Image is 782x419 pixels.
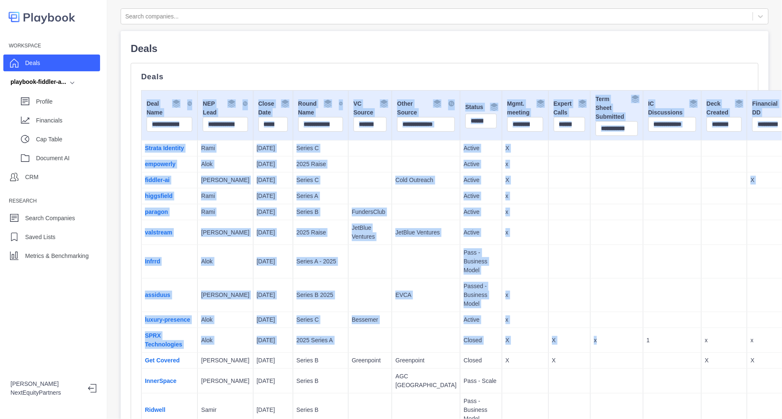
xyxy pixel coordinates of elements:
[395,356,457,365] p: Greenpoint
[596,95,637,121] div: Term Sheet Submitted
[10,380,81,388] p: [PERSON_NAME]
[506,291,545,299] p: x
[464,336,498,345] p: Closed
[145,406,165,413] a: Ridwell
[464,192,498,200] p: Active
[25,214,75,223] p: Search Companies
[397,99,455,117] div: Other Source
[448,99,455,108] img: Sort
[145,208,168,215] a: paragon
[506,144,545,153] p: X
[297,356,345,365] p: Series B
[201,377,249,385] p: [PERSON_NAME]
[297,160,345,169] p: 2025 Raise
[297,336,345,345] p: 2025 Series A
[141,73,748,80] p: Deals
[395,176,457,185] p: Cold Outreach
[257,356,289,365] p: [DATE]
[172,99,181,108] img: Group By
[464,208,498,216] p: Active
[297,406,345,414] p: Series B
[201,192,249,200] p: Rami
[648,99,696,117] div: IC Discussions
[131,41,759,56] p: Deals
[145,291,170,298] a: assiduus
[297,377,345,385] p: Series B
[145,161,175,167] a: empowerly
[25,59,40,68] p: Deals
[395,228,457,237] p: JetBlue Ventures
[201,315,249,324] p: Alok
[297,228,345,237] p: 2025 Raise
[257,160,289,169] p: [DATE]
[145,145,184,151] a: Strata Identity
[201,356,249,365] p: [PERSON_NAME]
[257,144,289,153] p: [DATE]
[8,8,75,26] img: logo-colored
[147,99,192,117] div: Deal Name
[297,208,345,216] p: Series B
[506,176,545,185] p: X
[705,356,743,365] p: X
[227,99,236,108] img: Group By
[145,377,176,384] a: InnerSpace
[36,116,100,125] p: Financials
[552,336,587,345] p: X
[354,99,387,117] div: VC Source
[201,208,249,216] p: Rami
[145,229,172,236] a: valstream
[689,99,698,108] img: Group By
[10,78,66,86] div: playbook-fiddler-a...
[395,372,457,390] p: AGC [GEOGRAPHIC_DATA]
[201,406,249,414] p: Samir
[297,291,345,299] p: Series B 2025
[201,291,249,299] p: [PERSON_NAME]
[257,192,289,200] p: [DATE]
[464,248,498,275] p: Pass - Business Model
[352,224,388,241] p: JetBlue Ventures
[297,192,345,200] p: Series A
[465,103,497,114] div: Status
[36,154,100,163] p: Document AI
[201,144,249,153] p: Rami
[243,99,248,108] img: Sort
[297,144,345,153] p: Series C
[298,99,343,117] div: Round Name
[554,99,586,117] div: Expert Calls
[506,160,545,169] p: x
[464,377,498,385] p: Pass - Scale
[257,406,289,414] p: [DATE]
[506,208,545,216] p: x
[506,228,545,237] p: x
[145,177,170,183] a: fiddler-ai
[324,99,332,108] img: Group By
[10,388,81,397] p: NextEquityPartners
[395,291,457,299] p: EVCA
[257,208,289,216] p: [DATE]
[25,173,39,182] p: CRM
[145,357,180,364] a: Get Covered
[257,315,289,324] p: [DATE]
[257,377,289,385] p: [DATE]
[464,144,498,153] p: Active
[631,95,640,103] img: Group By
[578,99,587,108] img: Group By
[380,99,388,108] img: Group By
[707,99,742,117] div: Deck Created
[506,192,545,200] p: x
[257,257,289,266] p: [DATE]
[464,315,498,324] p: Active
[735,99,743,108] img: Group By
[464,228,498,237] p: Active
[281,99,289,108] img: Group By
[433,99,441,108] img: Group By
[201,160,249,169] p: Alok
[145,258,160,265] a: Infrrd
[201,336,249,345] p: Alok
[187,99,193,108] img: Sort
[258,99,288,117] div: Close Date
[594,336,639,345] p: x
[201,228,249,237] p: [PERSON_NAME]
[464,160,498,169] p: Active
[464,176,498,185] p: Active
